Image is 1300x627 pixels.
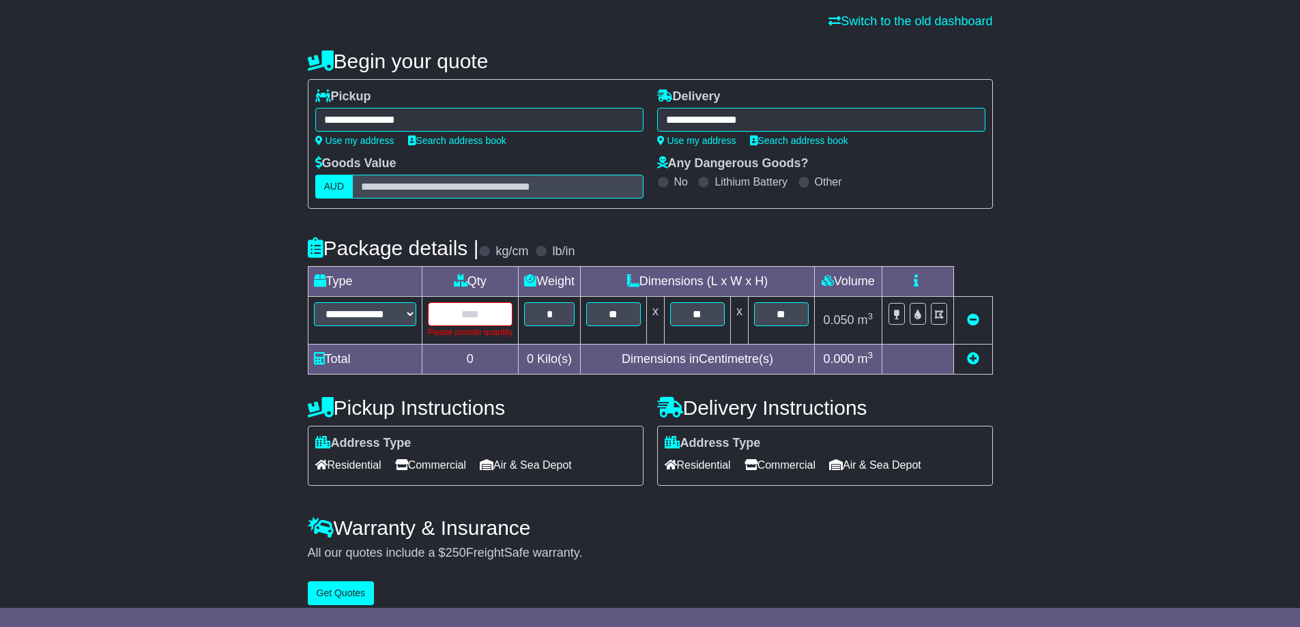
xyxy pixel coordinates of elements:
a: Add new item [967,352,979,366]
span: m [858,352,873,366]
td: Volume [814,267,882,297]
label: Address Type [665,436,761,451]
sup: 3 [868,311,873,321]
span: Air & Sea Depot [829,454,921,476]
td: x [730,297,748,345]
div: All our quotes include a $ FreightSafe warranty. [308,546,993,561]
a: Search address book [750,135,848,146]
td: Weight [519,267,581,297]
a: Search address book [408,135,506,146]
h4: Delivery Instructions [657,396,993,419]
span: Commercial [745,454,815,476]
td: Type [308,267,422,297]
label: kg/cm [495,244,528,259]
td: Dimensions in Centimetre(s) [580,345,814,375]
label: Lithium Battery [714,175,788,188]
label: Pickup [315,89,371,104]
label: Address Type [315,436,411,451]
span: 250 [446,546,466,559]
label: No [674,175,688,188]
h4: Pickup Instructions [308,396,644,419]
h4: Begin your quote [308,50,993,72]
span: 0.050 [823,313,854,327]
div: Please provide quantity [428,326,513,338]
a: Switch to the old dashboard [828,14,992,28]
h4: Warranty & Insurance [308,516,993,539]
span: m [858,313,873,327]
label: Delivery [657,89,721,104]
label: AUD [315,175,353,199]
label: Other [815,175,842,188]
span: Commercial [395,454,466,476]
a: Remove this item [967,313,979,327]
td: Qty [422,267,519,297]
a: Use my address [315,135,394,146]
span: Residential [315,454,381,476]
span: 0 [527,352,534,366]
h4: Package details | [308,237,479,259]
td: 0 [422,345,519,375]
td: Total [308,345,422,375]
span: Air & Sea Depot [480,454,572,476]
span: Residential [665,454,731,476]
td: Dimensions (L x W x H) [580,267,814,297]
label: lb/in [552,244,575,259]
span: 0.000 [823,352,854,366]
td: x [646,297,664,345]
label: Goods Value [315,156,396,171]
a: Use my address [657,135,736,146]
sup: 3 [868,350,873,360]
button: Get Quotes [308,581,375,605]
td: Kilo(s) [519,345,581,375]
label: Any Dangerous Goods? [657,156,809,171]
